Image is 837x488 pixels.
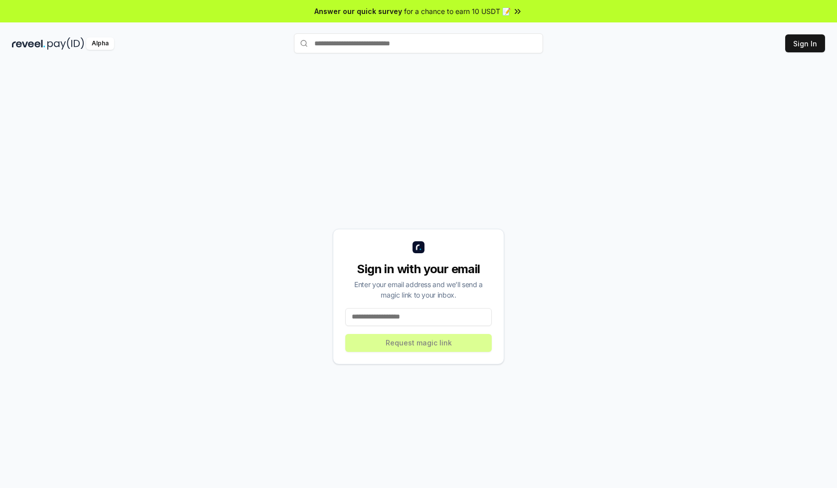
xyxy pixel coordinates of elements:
[413,241,424,253] img: logo_small
[47,37,84,50] img: pay_id
[345,261,492,277] div: Sign in with your email
[86,37,114,50] div: Alpha
[314,6,402,16] span: Answer our quick survey
[12,37,45,50] img: reveel_dark
[345,279,492,300] div: Enter your email address and we’ll send a magic link to your inbox.
[404,6,511,16] span: for a chance to earn 10 USDT 📝
[785,34,825,52] button: Sign In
